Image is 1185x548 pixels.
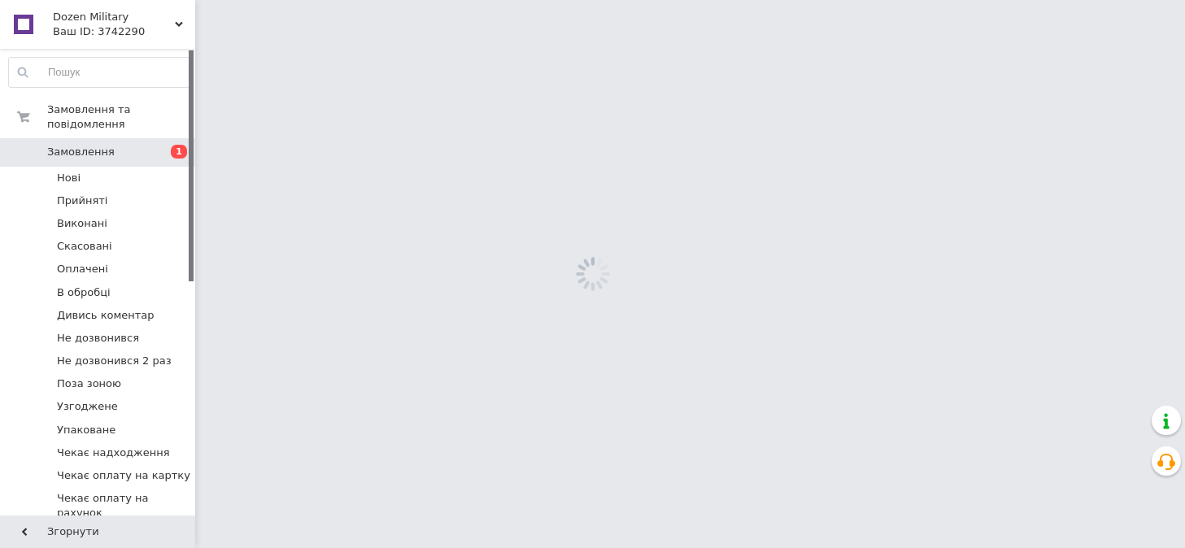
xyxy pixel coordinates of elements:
span: Dozen Military [53,10,175,24]
span: Нові [57,171,81,185]
span: Дивись коментар [57,308,155,323]
input: Пошук [9,58,191,87]
span: Замовлення та повідомлення [47,102,195,132]
span: Не дозвонився [57,331,139,346]
span: Скасовані [57,239,112,254]
span: Поза зоною [57,376,121,391]
span: Замовлення [47,145,115,159]
span: Узгоджене [57,399,118,414]
span: Прийняті [57,194,107,208]
span: Виконані [57,216,107,231]
span: Чекає оплату на картку [57,468,190,483]
span: В обробці [57,285,111,300]
span: Чекає надходження [57,446,170,460]
span: Упаковане [57,423,115,437]
span: Оплачені [57,262,108,276]
span: Не дозвонився 2 раз [57,354,172,368]
span: Чекає оплату на рахунок [57,491,190,520]
div: Ваш ID: 3742290 [53,24,195,39]
span: 1 [171,145,187,159]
